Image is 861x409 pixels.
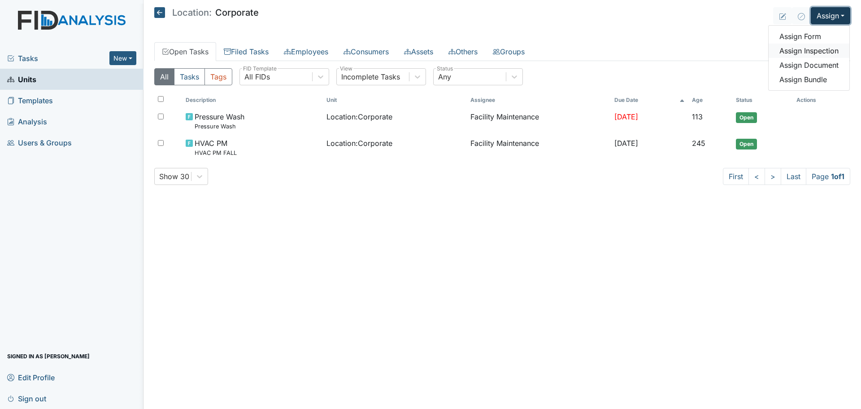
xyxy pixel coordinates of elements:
span: Location : Corporate [326,138,392,149]
a: Groups [485,42,532,61]
div: All FIDs [244,71,270,82]
div: Incomplete Tasks [341,71,400,82]
a: Assign Form [769,29,849,44]
th: Toggle SortBy [323,92,467,108]
span: Users & Groups [7,136,72,150]
button: New [109,51,136,65]
button: Assign [811,7,850,24]
div: Show 30 [159,171,189,182]
a: Filed Tasks [216,42,276,61]
span: Location : Corporate [326,111,392,122]
span: Location: [172,8,212,17]
div: Type filter [154,68,232,85]
td: Facility Maintenance [467,108,611,134]
small: Pressure Wash [195,122,244,131]
input: Toggle All Rows Selected [158,96,164,102]
div: Any [438,71,451,82]
a: Assign Document [769,58,849,72]
a: < [748,168,765,185]
small: HVAC PM FALL [195,149,237,157]
a: Others [441,42,485,61]
th: Toggle SortBy [182,92,323,108]
th: Actions [793,92,838,108]
h5: Corporate [154,7,259,18]
a: Tasks [7,53,109,64]
td: Facility Maintenance [467,134,611,161]
a: Assign Inspection [769,44,849,58]
span: Analysis [7,114,47,128]
span: [DATE] [614,112,638,121]
button: Tags [204,68,232,85]
a: Consumers [336,42,396,61]
span: Edit Profile [7,370,55,384]
div: Open Tasks [154,68,850,185]
span: Pressure Wash Pressure Wash [195,111,244,131]
span: Open [736,139,757,150]
span: HVAC PM HVAC PM FALL [195,138,237,157]
a: First [723,168,749,185]
button: Tasks [174,68,205,85]
a: Employees [276,42,336,61]
span: Units [7,72,36,86]
span: Sign out [7,391,46,405]
strong: 1 of 1 [831,172,844,181]
span: 113 [692,112,703,121]
th: Toggle SortBy [688,92,732,108]
button: All [154,68,174,85]
span: Templates [7,93,53,107]
th: Assignee [467,92,611,108]
span: Page [806,168,850,185]
a: Assets [396,42,441,61]
nav: task-pagination [723,168,850,185]
th: Toggle SortBy [732,92,793,108]
span: Signed in as [PERSON_NAME] [7,349,90,363]
a: Last [781,168,806,185]
th: Toggle SortBy [611,92,688,108]
span: Open [736,112,757,123]
a: > [765,168,781,185]
a: Open Tasks [154,42,216,61]
a: Assign Bundle [769,72,849,87]
span: 245 [692,139,705,148]
span: [DATE] [614,139,638,148]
